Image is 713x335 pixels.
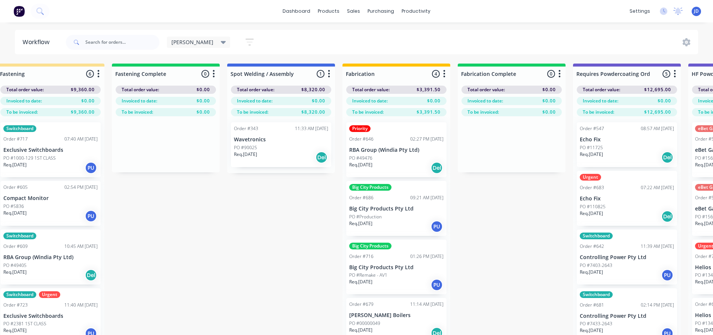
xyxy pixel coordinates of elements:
div: Order #343 [234,125,258,132]
div: SwitchboardOrder #64211:39 AM [DATE]Controlling Power Pty LtdPO #7403-2643Req.[DATE]PU [577,230,677,285]
div: Del [85,269,97,281]
span: Invoiced to date: [122,98,157,104]
div: 11:33 AM [DATE] [295,125,328,132]
div: Switchboard [3,291,36,298]
div: Workflow [22,38,53,47]
p: Echo Fix [580,196,674,202]
div: Order #681 [580,302,604,308]
span: $3,391.50 [417,109,441,116]
span: JD [694,8,699,15]
p: Echo Fix [580,136,674,143]
p: PO #49405 [3,262,27,269]
span: Total order value: [122,86,159,93]
div: Switchboard [3,125,36,132]
p: Req. [DATE] [580,151,603,158]
span: Invoiced to date: [237,98,272,104]
div: 02:27 PM [DATE] [410,136,444,142]
p: Req. [DATE] [349,279,372,285]
span: $0.00 [196,109,210,116]
span: $0.00 [196,98,210,104]
span: $8,320.00 [301,86,325,93]
div: Switchboard [3,233,36,239]
div: Urgent [39,291,60,298]
span: $9,360.00 [71,109,95,116]
div: SwitchboardOrder #60910:45 AM [DATE]RBA Group (Windia Pty Ltd)PO #49405Req.[DATE]Del [0,230,101,285]
span: $0.00 [196,86,210,93]
div: Order #646 [349,136,374,142]
div: 11:39 AM [DATE] [641,243,674,250]
p: PO #7433-2643 [580,320,612,327]
span: $9,360.00 [71,86,95,93]
p: PO #Production [349,213,382,220]
div: Order #605 [3,184,28,191]
p: PO #11725 [580,144,603,151]
p: Req. [DATE] [3,327,27,334]
a: dashboard [279,6,314,17]
p: PO #00000049 [349,320,380,327]
span: $8,320.00 [301,109,325,116]
div: Big City Products [349,184,391,191]
div: PU [431,221,443,233]
img: Factory [13,6,25,17]
div: Big City ProductsOrder #68609:21 AM [DATE]Big City Products Pty LtdPO #ProductionReq.[DATE]PU [346,181,447,236]
p: RBA Group (Windia Pty Ltd) [3,254,98,261]
p: Wavetronics [234,136,328,143]
span: [PERSON_NAME] [171,38,213,46]
span: $0.00 [542,86,556,93]
p: Controlling Power Pty Ltd [580,254,674,261]
p: PO #Remake - AV1 [349,272,387,279]
div: 11:14 AM [DATE] [410,301,444,308]
div: Order #642 [580,243,604,250]
p: PO #49476 [349,155,372,162]
p: PO #1000-129 1ST CLASS [3,155,56,162]
p: Big City Products Pty Ltd [349,264,444,271]
div: 02:14 PM [DATE] [641,302,674,308]
p: PO #7403-2643 [580,262,612,269]
span: To be invoiced: [583,109,614,116]
span: $12,695.00 [644,86,671,93]
div: Order #60502:54 PM [DATE]Compact MonitorPO #5836Req.[DATE]PU [0,181,101,226]
div: 11:40 AM [DATE] [64,302,98,308]
div: products [314,6,343,17]
span: Invoiced to date: [583,98,618,104]
p: PO #5836 [3,203,24,210]
div: Urgent [580,174,601,181]
span: To be invoiced: [467,109,499,116]
span: $3,391.50 [417,86,441,93]
span: $0.00 [542,109,556,116]
p: [PERSON_NAME] Boilers [349,312,444,319]
p: PO #90025 [234,144,257,151]
div: 09:21 AM [DATE] [410,194,444,201]
p: Req. [DATE] [349,220,372,227]
div: Del [316,151,327,163]
p: Req. [DATE] [3,269,27,276]
p: Req. [DATE] [349,162,372,168]
span: To be invoiced: [6,109,38,116]
span: $12,695.00 [644,109,671,116]
div: 08:57 AM [DATE] [641,125,674,132]
div: Order #547 [580,125,604,132]
span: To be invoiced: [122,109,153,116]
div: Del [431,162,443,174]
p: Exclusive Switchboards [3,313,98,319]
div: 02:54 PM [DATE] [64,184,98,191]
div: 07:22 AM [DATE] [641,184,674,191]
div: Del [661,210,673,222]
span: $0.00 [427,98,441,104]
p: Controlling Power Pty Ltd [580,313,674,319]
div: PU [661,269,673,281]
div: 07:40 AM [DATE] [64,136,98,142]
p: Req. [DATE] [3,162,27,168]
div: Order #679 [349,301,374,308]
div: Order #609 [3,243,28,250]
span: Total order value: [237,86,274,93]
p: Req. [DATE] [349,327,372,334]
span: Invoiced to date: [6,98,42,104]
div: PU [85,162,97,174]
div: productivity [398,6,434,17]
div: Order #683 [580,184,604,191]
input: Search for orders... [85,35,159,50]
p: Exclusive Switchboards [3,147,98,153]
div: Switchboard [580,233,613,239]
span: Total order value: [467,86,505,93]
